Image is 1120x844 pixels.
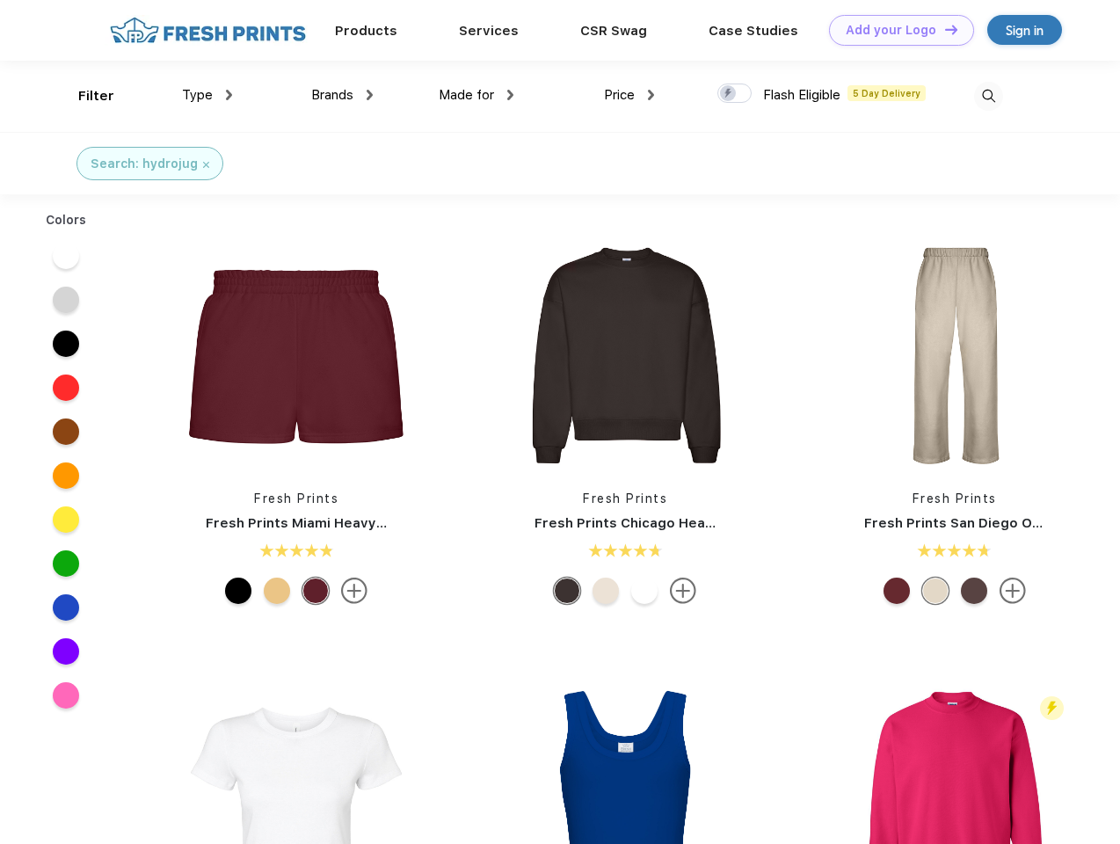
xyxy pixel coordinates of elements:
div: Bahama Yellow mto [264,578,290,604]
a: Fresh Prints Chicago Heavyweight Crewneck [535,515,838,531]
img: func=resize&h=266 [838,238,1072,472]
img: dropdown.png [648,90,654,100]
a: Fresh Prints [254,491,338,506]
div: Dark Chocolate mto [554,578,580,604]
a: Products [335,23,397,39]
a: Fresh Prints [583,491,667,506]
img: more.svg [341,578,367,604]
img: func=resize&h=266 [179,238,413,472]
span: Made for [439,87,494,103]
span: Type [182,87,213,103]
div: Sand [922,578,949,604]
div: Buttermilk mto [593,578,619,604]
div: White [631,578,658,604]
img: dropdown.png [507,90,513,100]
img: flash_active_toggle.svg [1040,696,1064,720]
img: dropdown.png [226,90,232,100]
img: fo%20logo%202.webp [105,15,311,46]
div: Sign in [1006,20,1044,40]
div: Crimson Red mto [884,578,910,604]
a: Fresh Prints Miami Heavyweight Shorts [206,515,471,531]
div: Search: hydrojug [91,155,198,173]
img: DT [945,25,957,34]
span: Price [604,87,635,103]
div: Filter [78,86,114,106]
span: Flash Eligible [763,87,840,103]
img: desktop_search.svg [974,82,1003,111]
span: Brands [311,87,353,103]
div: Colors [33,211,100,229]
div: Black mto [225,578,251,604]
span: 5 Day Delivery [847,85,926,101]
a: Fresh Prints [913,491,997,506]
img: more.svg [1000,578,1026,604]
img: filter_cancel.svg [203,162,209,168]
div: Add your Logo [846,23,936,38]
div: Dark Chocolate mto [961,578,987,604]
a: Sign in [987,15,1062,45]
img: func=resize&h=266 [508,238,742,472]
img: dropdown.png [367,90,373,100]
img: more.svg [670,578,696,604]
div: Crimson Red mto [302,578,329,604]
